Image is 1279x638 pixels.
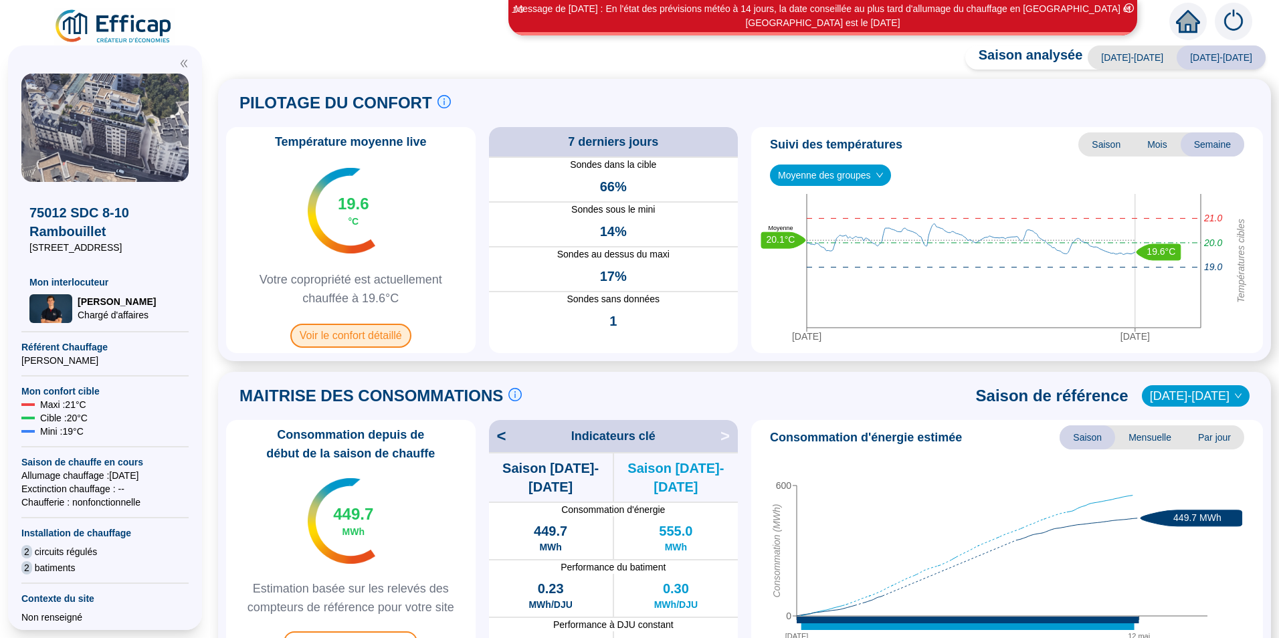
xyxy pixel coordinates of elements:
span: [PERSON_NAME] [21,354,189,367]
img: indicateur températures [308,478,375,564]
text: Moyenne [768,225,793,231]
span: Saison analysée [965,45,1083,70]
span: Suivi des températures [770,135,902,154]
text: 20.1°C [767,234,795,245]
span: MWh/DJU [654,598,698,611]
span: Consommation d'énergie [489,503,739,516]
span: Installation de chauffage [21,526,189,540]
span: Saison [DATE]-[DATE] [614,459,738,496]
span: 2 [21,545,32,558]
img: alerts [1215,3,1252,40]
span: down [1234,392,1242,400]
span: MWh [665,540,687,554]
span: Mensuelle [1115,425,1185,449]
span: Saison [1060,425,1115,449]
span: Indicateurs clé [571,427,656,445]
text: 449.7 MWh [1173,512,1221,523]
span: Contexte du site [21,592,189,605]
img: indicateur températures [308,168,375,253]
span: MWh [539,540,561,554]
text: 19.6°C [1147,246,1175,257]
span: info-circle [437,95,451,108]
span: Consommation d'énergie estimée [770,428,962,447]
span: Consommation depuis de début de la saison de chauffe [231,425,470,463]
span: Mini : 19 °C [40,425,84,438]
div: Message de [DATE] : En l'état des prévisions météo à 14 jours, la date conseillée au plus tard d'... [510,2,1135,30]
span: [PERSON_NAME] [78,295,156,308]
span: info-circle [508,388,522,401]
span: 0.23 [538,579,564,598]
span: MAITRISE DES CONSOMMATIONS [239,385,503,407]
span: Sondes sans données [489,292,739,306]
span: Chargé d'affaires [78,308,156,322]
span: batiments [35,561,76,574]
div: Non renseigné [21,611,189,624]
span: down [876,171,884,179]
span: home [1176,9,1200,33]
tspan: 19.0 [1204,262,1222,273]
span: [DATE]-[DATE] [1177,45,1266,70]
span: 1 [609,312,617,330]
span: 449.7 [534,522,567,540]
span: 2021-2022 [1150,386,1242,406]
span: Par jour [1185,425,1244,449]
span: Semaine [1181,132,1244,156]
span: [STREET_ADDRESS] [29,241,181,254]
tspan: 0 [786,611,791,621]
span: Maxi : 21 °C [40,398,86,411]
span: > [720,425,738,447]
span: Votre copropriété est actuellement chauffée à 19.6°C [231,270,470,308]
span: 66% [600,177,627,196]
span: Sondes dans la cible [489,158,739,172]
span: PILOTAGE DU CONFORT [239,92,432,114]
span: < [489,425,506,447]
span: circuits régulés [35,545,97,558]
span: 449.7 [333,504,373,525]
span: 555.0 [659,522,692,540]
span: Mon confort cible [21,385,189,398]
span: 19.6 [338,193,369,215]
span: 75012 SDC 8-10 Rambouillet [29,203,181,241]
tspan: [DATE] [1120,331,1150,342]
span: 0.30 [663,579,689,598]
span: close-circle [1124,3,1134,13]
span: Mon interlocuteur [29,276,181,289]
span: [DATE]-[DATE] [1088,45,1177,70]
span: °C [348,215,359,228]
span: Voir le confort détaillé [290,324,411,348]
span: Saison de chauffe en cours [21,455,189,469]
span: Saison de référence [976,385,1128,407]
span: Performance du batiment [489,560,739,574]
span: MWh [342,525,365,538]
span: Sondes sous le mini [489,203,739,217]
span: 17% [600,267,627,286]
span: 2 [21,561,32,574]
span: Chaufferie : non fonctionnelle [21,496,189,509]
span: Estimation basée sur les relevés des compteurs de référence pour votre site [231,579,470,617]
span: Sondes au dessus du maxi [489,247,739,261]
span: Température moyenne live [267,132,435,151]
img: Chargé d'affaires [29,294,72,323]
tspan: 20.0 [1203,237,1222,248]
span: Allumage chauffage : [DATE] [21,469,189,482]
span: Cible : 20 °C [40,411,88,425]
span: double-left [179,59,189,68]
span: Saison [DATE]-[DATE] [489,459,613,496]
tspan: Températures cibles [1236,219,1246,303]
span: 7 derniers jours [568,132,658,151]
tspan: [DATE] [792,331,821,342]
tspan: 21.0 [1203,213,1222,224]
tspan: 600 [776,480,792,491]
span: 14% [600,222,627,241]
span: Saison [1078,132,1134,156]
span: Mois [1134,132,1181,156]
span: MWh/DJU [528,598,572,611]
span: Référent Chauffage [21,340,189,354]
img: efficap energie logo [54,8,175,45]
span: Moyenne des groupes [778,165,883,185]
span: Performance à DJU constant [489,618,739,631]
span: Exctinction chauffage : -- [21,482,189,496]
i: 1 / 3 [512,5,524,15]
tspan: Consommation (MWh) [771,504,782,598]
